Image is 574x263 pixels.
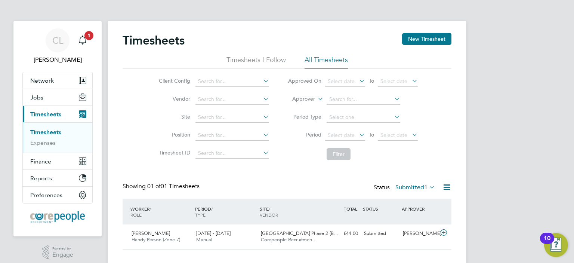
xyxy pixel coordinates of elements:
span: 01 Timesheets [147,183,200,190]
div: SITE [258,202,323,221]
label: Vendor [157,95,190,102]
button: Finance [23,153,92,169]
span: Reports [30,175,52,182]
img: corepeople-logo-retina.png [30,211,85,223]
a: Expenses [30,139,56,146]
div: PERIOD [193,202,258,221]
span: Corepeople Recruitmen… [261,236,317,243]
span: Handy Person (Zone 7) [132,236,180,243]
span: Preferences [30,192,62,199]
span: Timesheets [30,111,61,118]
div: APPROVER [400,202,439,215]
label: Period Type [288,113,321,120]
li: Timesheets I Follow [226,55,286,69]
button: Preferences [23,187,92,203]
button: Open Resource Center, 10 new notifications [544,233,568,257]
label: Client Config [157,77,190,84]
div: 10 [544,238,550,248]
input: Search for... [195,94,269,105]
span: Select date [380,132,407,138]
span: 1 [84,31,93,40]
button: Jobs [23,89,92,105]
button: New Timesheet [402,33,451,45]
nav: Main navigation [13,21,102,236]
span: VENDOR [260,212,278,218]
input: Search for... [195,76,269,87]
label: Timesheet ID [157,149,190,156]
a: CL[PERSON_NAME] [22,28,93,64]
label: Site [157,113,190,120]
span: / [149,206,151,212]
a: Timesheets [30,129,61,136]
span: / [269,206,270,212]
button: Filter [327,148,351,160]
input: Search for... [195,130,269,141]
button: Timesheets [23,106,92,122]
span: / [211,206,213,212]
span: Select date [328,78,355,85]
span: 01 of [147,183,161,190]
span: 1 [424,184,428,191]
span: TYPE [195,212,206,218]
span: [PERSON_NAME] [132,230,170,236]
div: WORKER [129,202,193,221]
a: Powered byEngage [42,245,74,260]
div: [PERSON_NAME] [400,227,439,240]
div: STATUS [361,202,400,215]
label: Period [288,131,321,138]
span: [DATE] - [DATE] [196,230,231,236]
a: 1 [75,28,90,52]
label: Approver [281,95,315,103]
input: Search for... [195,148,269,159]
div: Timesheets [23,122,92,153]
h2: Timesheets [123,33,185,48]
button: Reports [23,170,92,186]
div: Showing [123,183,201,190]
a: Go to home page [22,211,93,223]
div: Submitted [361,227,400,240]
span: To [367,76,376,86]
span: Carol Lewins [22,55,93,64]
span: Manual [196,236,212,243]
div: £44.00 [322,227,361,240]
span: CL [52,36,63,45]
span: [GEOGRAPHIC_DATA] Phase 2 (B… [261,230,339,236]
span: To [367,130,376,140]
label: Approved On [288,77,321,84]
span: Jobs [30,94,43,101]
span: Finance [30,158,51,165]
input: Search for... [327,94,400,105]
span: Select date [380,78,407,85]
span: Engage [52,252,73,258]
button: Network [23,72,92,89]
span: Select date [328,132,355,138]
label: Position [157,131,190,138]
span: TOTAL [344,206,357,212]
span: Network [30,77,54,84]
label: Submitted [395,184,435,191]
span: Powered by [52,245,73,252]
input: Search for... [195,112,269,123]
span: ROLE [130,212,142,218]
li: All Timesheets [305,55,348,69]
input: Select one [327,112,400,123]
div: Status [374,183,436,193]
